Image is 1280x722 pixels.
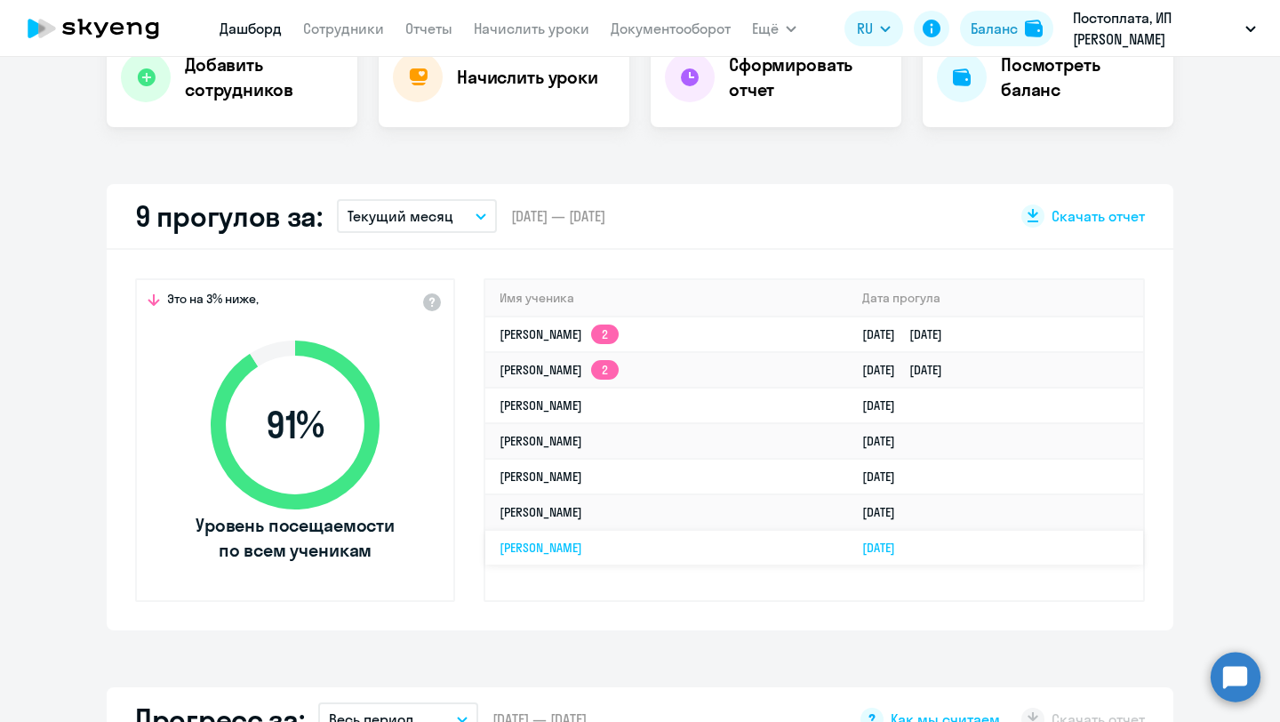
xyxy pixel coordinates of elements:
a: [PERSON_NAME] [500,504,582,520]
th: Дата прогула [848,280,1143,317]
a: Сотрудники [303,20,384,37]
app-skyeng-badge: 2 [591,325,619,344]
app-skyeng-badge: 2 [591,360,619,380]
div: Баланс [971,18,1018,39]
h4: Начислить уроки [457,65,598,90]
a: [DATE] [862,433,909,449]
h4: Сформировать отчет [729,52,887,102]
button: Балансbalance [960,11,1053,46]
a: [PERSON_NAME]2 [500,326,619,342]
span: Это на 3% ниже, [167,291,259,312]
a: [DATE][DATE] [862,362,956,378]
a: Документооборот [611,20,731,37]
a: [PERSON_NAME] [500,540,582,556]
a: [PERSON_NAME] [500,433,582,449]
h2: 9 прогулов за: [135,198,323,234]
img: balance [1025,20,1043,37]
h4: Добавить сотрудников [185,52,343,102]
button: Текущий месяц [337,199,497,233]
a: [PERSON_NAME] [500,469,582,485]
th: Имя ученика [485,280,848,317]
a: Начислить уроки [474,20,589,37]
a: Дашборд [220,20,282,37]
a: [DATE] [862,504,909,520]
a: [DATE] [862,469,909,485]
button: RU [844,11,903,46]
a: [DATE] [862,540,909,556]
p: Текущий месяц [348,205,453,227]
span: Уровень посещаемости по всем ученикам [193,513,397,563]
a: [DATE] [862,397,909,413]
button: Постоплата, ИП [PERSON_NAME] [1064,7,1265,50]
a: Отчеты [405,20,452,37]
span: [DATE] — [DATE] [511,206,605,226]
button: Ещё [752,11,796,46]
a: [DATE][DATE] [862,326,956,342]
span: Скачать отчет [1052,206,1145,226]
span: RU [857,18,873,39]
h4: Посмотреть баланс [1001,52,1159,102]
a: [PERSON_NAME] [500,397,582,413]
span: Ещё [752,18,779,39]
span: 91 % [193,404,397,446]
p: Постоплата, ИП [PERSON_NAME] [1073,7,1238,50]
a: [PERSON_NAME]2 [500,362,619,378]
